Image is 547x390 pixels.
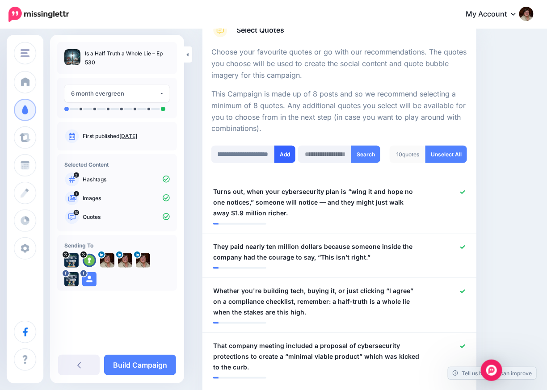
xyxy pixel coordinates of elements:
p: First published [83,132,170,140]
span: They paid nearly ten million dollars because someone inside the company had the courage to say, “... [213,241,421,263]
button: 6 month evergreen [64,85,170,102]
div: The rank for this quote based on keywords and relevance. [213,322,266,324]
span: Turns out, when your cybersecurity plan is “wing it and hope no one notices,” someone will notice... [213,186,421,218]
a: [DATE] [119,133,137,139]
div: 6 month evergreen [71,88,159,99]
img: 1550026576171-36640.png [136,253,150,268]
img: 1550026576171-36640.png [118,253,132,268]
span: 10 [396,151,402,158]
a: My Account [457,4,534,25]
span: Select Quotes [236,24,284,36]
p: Hashtags [83,176,170,184]
button: Add [274,146,295,163]
a: Select Quotes [211,23,467,46]
p: Quotes [83,213,170,221]
a: Unselect All [425,146,467,163]
img: user_default_image.png [82,272,97,286]
p: Is a Half Truth a Whole Lie – Ep 530 [85,49,170,67]
span: 10 [74,210,79,215]
img: fvLNK7oq-3848.jpg [82,253,97,268]
p: Choose your favourite quotes or go with our recommendations. The quotes you choose will be used t... [211,46,467,81]
div: The rank for this quote based on keywords and relevance. [213,223,266,225]
img: menu.png [21,49,29,57]
img: 1550026576171-36640.png [100,253,114,268]
span: 1 [74,191,79,197]
img: 174dc0ab1f02c9bf46b690318d743173_thumb.jpg [64,49,80,65]
span: Whether you're building tech, buying it, or just clicking “I agree” on a compliance checklist, re... [213,285,421,318]
p: This Campaign is made up of 8 posts and so we recommend selecting a minimum of 8 quotes. Any addi... [211,88,467,135]
img: 278626504_3114553688797903_4384812758264841569_n-bsa23382.jpg [64,272,79,286]
img: M793BMwe-3847.jpg [64,253,79,268]
div: Open Intercom Messenger [481,360,502,381]
div: The rank for this quote based on keywords and relevance. [213,267,266,269]
a: Tell us how we can improve [448,367,536,379]
button: Search [351,146,380,163]
span: That company meeting included a proposal of cybersecurity protections to create a “minimal viable... [213,340,421,373]
span: 2 [74,172,79,178]
h4: Selected Content [64,161,170,168]
div: The rank for this quote based on keywords and relevance. [213,377,266,379]
div: quotes [390,146,426,163]
h4: Sending To [64,242,170,249]
img: Missinglettr [8,7,69,22]
p: Images [83,194,170,202]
